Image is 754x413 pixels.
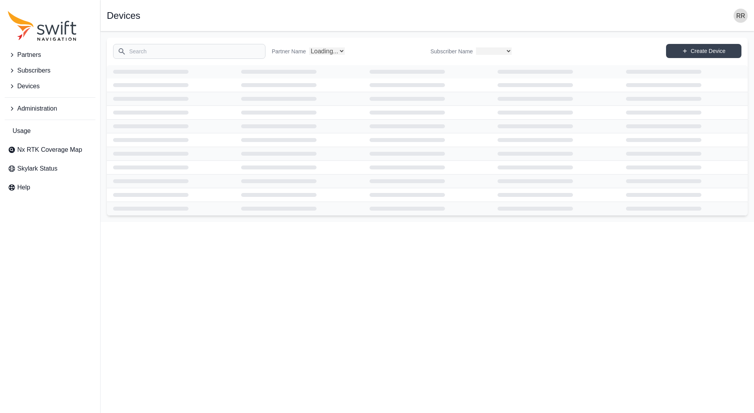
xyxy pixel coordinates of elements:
button: Partners [5,47,95,63]
button: Devices [5,78,95,94]
span: Skylark Status [17,164,57,173]
span: Administration [17,104,57,113]
label: Partner Name [272,47,306,55]
img: user photo [734,9,748,23]
span: Help [17,183,30,192]
a: Create Device [666,44,741,58]
label: Subscriber Name [430,47,473,55]
span: Usage [13,126,31,136]
span: Partners [17,50,41,60]
span: Nx RTK Coverage Map [17,145,82,155]
a: Skylark Status [5,161,95,176]
button: Subscribers [5,63,95,78]
a: Help [5,180,95,195]
button: Administration [5,101,95,116]
span: Subscribers [17,66,50,75]
a: Usage [5,123,95,139]
input: Search [113,44,265,59]
h1: Devices [107,11,140,20]
a: Nx RTK Coverage Map [5,142,95,158]
span: Devices [17,82,40,91]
